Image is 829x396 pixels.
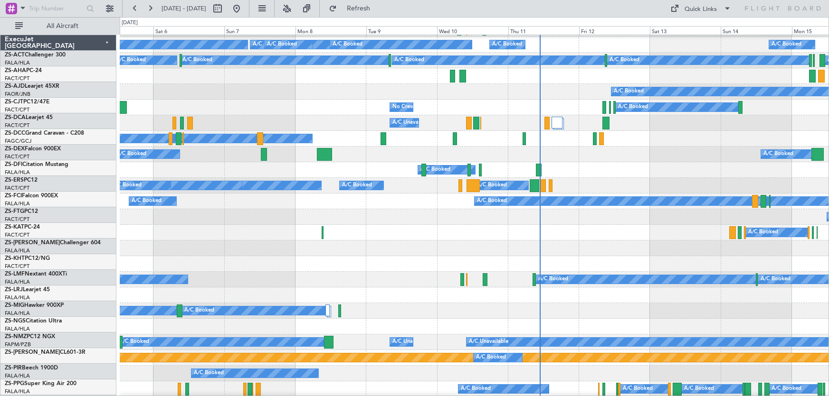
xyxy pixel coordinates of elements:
[5,287,23,293] span: ZS-LRJ
[5,350,60,355] span: ZS-[PERSON_NAME]
[5,318,26,324] span: ZS-NGS
[5,68,42,74] a: ZS-AHAPC-24
[772,37,801,52] div: A/C Booked
[5,287,50,293] a: ZS-LRJLearjet 45
[5,115,53,120] a: ZS-DCALearjet 45
[5,146,61,152] a: ZS-DEXFalcon 900EX
[112,178,142,193] div: A/C Booked
[339,5,379,12] span: Refresh
[5,200,30,207] a: FALA/HLA
[5,162,22,167] span: ZS-DFI
[5,177,38,183] a: ZS-ERSPC12
[5,209,24,214] span: ZS-FTG
[194,366,224,380] div: A/C Booked
[684,382,714,396] div: A/C Booked
[5,59,30,66] a: FALA/HLA
[153,26,224,35] div: Sat 6
[5,231,29,239] a: FACT/CPT
[5,146,25,152] span: ZS-DEX
[29,1,84,16] input: Trip Number
[5,318,62,324] a: ZS-NGSCitation Ultra
[5,224,24,230] span: ZS-KAT
[5,334,27,340] span: ZS-NMZ
[5,350,86,355] a: ZS-[PERSON_NAME]CL601-3R
[295,26,366,35] div: Mon 8
[5,303,24,308] span: ZS-MIG
[184,304,214,318] div: A/C Booked
[5,365,22,371] span: ZS-PIR
[253,37,283,52] div: A/C Booked
[5,247,30,254] a: FALA/HLA
[461,382,491,396] div: A/C Booked
[5,130,84,136] a: ZS-DCCGrand Caravan - C208
[5,130,25,136] span: ZS-DCC
[5,75,29,82] a: FACT/CPT
[5,193,22,199] span: ZS-FCI
[25,23,100,29] span: All Aircraft
[666,1,736,16] button: Quick Links
[132,194,162,208] div: A/C Booked
[623,382,653,396] div: A/C Booked
[538,272,568,286] div: A/C Booked
[5,216,29,223] a: FACT/CPT
[5,184,29,192] a: FACT/CPT
[5,240,101,246] a: ZS-[PERSON_NAME]Challenger 604
[5,224,40,230] a: ZS-KATPC-24
[763,147,793,161] div: A/C Booked
[5,52,25,58] span: ZS-ACT
[119,335,149,349] div: A/C Booked
[477,194,507,208] div: A/C Booked
[650,26,721,35] div: Sat 13
[469,335,508,349] div: A/C Unavailable
[5,256,25,261] span: ZS-KHT
[392,116,432,130] div: A/C Unavailable
[122,19,138,27] div: [DATE]
[5,99,49,105] a: ZS-CJTPC12/47E
[5,162,68,167] a: ZS-DFICitation Mustang
[5,381,76,387] a: ZS-PPGSuper King Air 200
[5,99,23,105] span: ZS-CJT
[5,91,30,98] a: FAOR/JNB
[5,68,26,74] span: ZS-AHA
[5,153,29,160] a: FACT/CPT
[5,177,24,183] span: ZS-ERS
[10,18,103,34] button: All Aircraft
[5,169,30,176] a: FALA/HLA
[5,334,55,340] a: ZS-NMZPC12 NGX
[5,193,58,199] a: ZS-FCIFalcon 900EX
[342,178,372,193] div: A/C Booked
[392,335,432,349] div: A/C Unavailable
[721,26,791,35] div: Sun 14
[5,381,24,387] span: ZS-PPG
[333,37,362,52] div: A/C Booked
[224,26,295,35] div: Sun 7
[761,272,791,286] div: A/C Booked
[5,240,60,246] span: ZS-[PERSON_NAME]
[5,278,30,285] a: FALA/HLA
[392,100,414,114] div: No Crew
[5,122,29,129] a: FACT/CPT
[5,83,25,89] span: ZS-AJD
[579,26,650,35] div: Fri 12
[5,83,59,89] a: ZS-AJDLearjet 45XR
[476,350,506,365] div: A/C Booked
[5,106,29,113] a: FACT/CPT
[116,147,146,161] div: A/C Booked
[5,256,50,261] a: ZS-KHTPC12/NG
[420,163,450,177] div: A/C Booked
[324,1,381,16] button: Refresh
[5,294,30,301] a: FALA/HLA
[182,53,212,67] div: A/C Booked
[5,52,66,58] a: ZS-ACTChallenger 300
[437,26,508,35] div: Wed 10
[5,325,30,332] a: FALA/HLA
[5,138,31,145] a: FAGC/GCJ
[366,26,437,35] div: Tue 9
[614,84,644,99] div: A/C Booked
[162,4,206,13] span: [DATE] - [DATE]
[610,53,639,67] div: A/C Booked
[492,37,522,52] div: A/C Booked
[685,5,717,14] div: Quick Links
[5,310,30,317] a: FALA/HLA
[5,303,64,308] a: ZS-MIGHawker 900XP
